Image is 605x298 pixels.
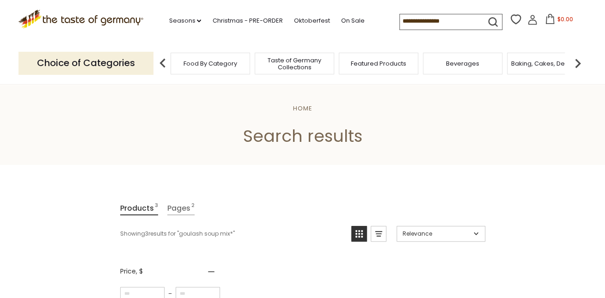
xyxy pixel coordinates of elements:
[169,16,201,26] a: Seasons
[212,16,282,26] a: Christmas - PRE-ORDER
[153,54,172,73] img: previous arrow
[165,290,176,298] span: –
[341,16,364,26] a: On Sale
[136,267,143,276] span: , $
[257,57,331,71] a: Taste of Germany Collections
[568,54,587,73] img: next arrow
[403,230,471,238] span: Relevance
[155,202,158,214] span: 3
[351,226,367,242] a: View grid mode
[18,52,153,74] p: Choice of Categories
[145,230,148,238] b: 3
[120,267,143,276] span: Price
[371,226,386,242] a: View list mode
[557,15,573,23] span: $0.00
[446,60,479,67] a: Beverages
[293,16,330,26] a: Oktoberfest
[191,202,195,214] span: 2
[120,226,344,242] div: Showing results for " "
[397,226,485,242] a: Sort options
[293,104,312,113] a: Home
[167,202,195,215] a: View Pages Tab
[351,60,406,67] a: Featured Products
[183,60,237,67] a: Food By Category
[120,202,158,215] a: View Products Tab
[29,126,576,146] h1: Search results
[511,60,583,67] a: Baking, Cakes, Desserts
[539,14,579,28] button: $0.00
